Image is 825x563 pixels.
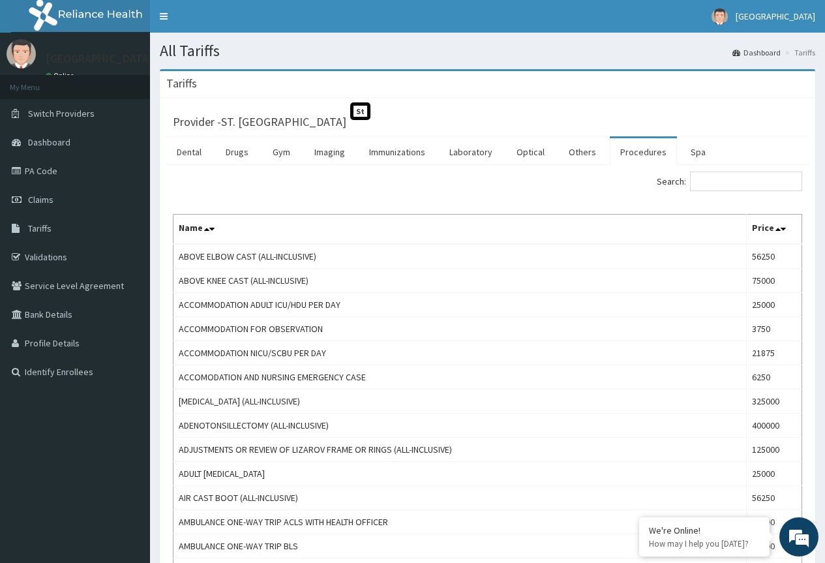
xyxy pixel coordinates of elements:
[732,47,781,58] a: Dashboard
[160,42,815,59] h1: All Tariffs
[166,138,212,166] a: Dental
[173,534,747,558] td: AMBULANCE ONE-WAY TRIP BLS
[680,138,716,166] a: Spa
[173,414,747,438] td: ADENOTONSILLECTOMY (ALL-INCLUSIVE)
[173,116,346,128] h3: Provider - ST. [GEOGRAPHIC_DATA]
[736,10,815,22] span: [GEOGRAPHIC_DATA]
[649,525,760,536] div: We're Online!
[359,138,436,166] a: Immunizations
[46,71,77,80] a: Online
[173,365,747,389] td: ACCOMODATION AND NURSING EMERGENCY CASE
[746,510,802,534] td: 50000
[173,341,747,365] td: ACCOMMODATION NICU/SCBU PER DAY
[173,317,747,341] td: ACCOMMODATION FOR OBSERVATION
[173,215,747,245] th: Name
[173,438,747,462] td: ADJUSTMENTS OR REVIEW OF LIZAROV FRAME OR RINGS (ALL-INCLUSIVE)
[610,138,677,166] a: Procedures
[173,486,747,510] td: AIR CAST BOOT (ALL-INCLUSIVE)
[649,538,760,549] p: How may I help you today?
[558,138,607,166] a: Others
[173,462,747,486] td: ADULT [MEDICAL_DATA]
[746,269,802,293] td: 75000
[215,138,259,166] a: Drugs
[746,365,802,389] td: 6250
[506,138,555,166] a: Optical
[690,172,802,191] input: Search:
[746,486,802,510] td: 56250
[746,244,802,269] td: 56250
[166,78,197,89] h3: Tariffs
[28,194,53,205] span: Claims
[173,244,747,269] td: ABOVE ELBOW CAST (ALL-INCLUSIVE)
[7,39,36,68] img: User Image
[657,172,802,191] label: Search:
[28,136,70,148] span: Dashboard
[173,510,747,534] td: AMBULANCE ONE-WAY TRIP ACLS WITH HEALTH OFFICER
[746,215,802,245] th: Price
[746,389,802,414] td: 325000
[304,138,355,166] a: Imaging
[439,138,503,166] a: Laboratory
[782,47,815,58] li: Tariffs
[28,108,95,119] span: Switch Providers
[350,102,370,120] span: St
[46,53,153,65] p: [GEOGRAPHIC_DATA]
[262,138,301,166] a: Gym
[746,414,802,438] td: 400000
[173,389,747,414] td: [MEDICAL_DATA] (ALL-INCLUSIVE)
[746,438,802,462] td: 125000
[173,293,747,317] td: ACCOMMODATION ADULT ICU/HDU PER DAY
[746,341,802,365] td: 21875
[746,317,802,341] td: 3750
[173,269,747,293] td: ABOVE KNEE CAST (ALL-INCLUSIVE)
[746,462,802,486] td: 25000
[28,222,52,234] span: Tariffs
[712,8,728,25] img: User Image
[746,293,802,317] td: 25000
[746,534,802,558] td: 37500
